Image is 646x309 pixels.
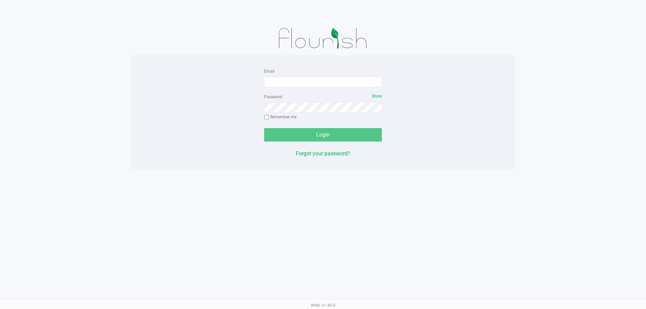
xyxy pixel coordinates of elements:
input: Remember me [264,115,269,120]
label: Email [264,68,275,74]
span: Show [372,94,382,99]
label: Remember me [264,114,296,120]
button: Forgot your password? [296,150,350,158]
span: Web: v1.40.0 [311,303,335,308]
label: Password [264,94,282,100]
